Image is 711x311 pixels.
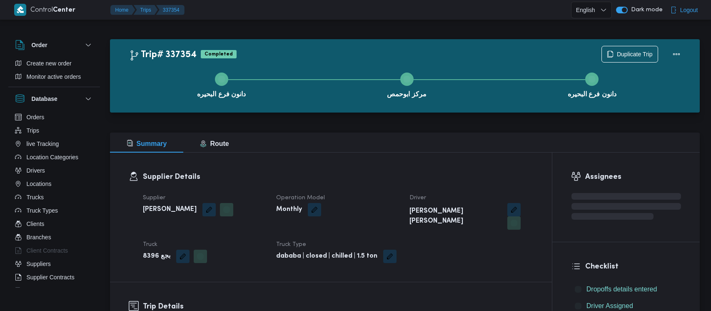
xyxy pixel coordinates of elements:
[143,251,170,261] b: بجع 8396
[143,205,197,215] b: [PERSON_NAME]
[27,219,45,229] span: Clients
[586,286,657,293] span: Dropoffs details entered
[15,94,93,104] button: Database
[667,2,701,18] button: Logout
[27,179,52,189] span: Locations
[12,284,97,297] button: Devices
[15,40,93,50] button: Order
[12,231,97,244] button: Branches
[409,195,426,201] span: Driver
[110,5,135,15] button: Home
[143,195,165,201] span: Supplier
[205,52,233,57] b: Completed
[628,7,663,13] span: Dark mode
[589,76,595,83] svg: Step 3 is complete
[32,94,57,104] h3: Database
[12,70,97,83] button: Monitor active orders
[12,124,97,137] button: Trips
[276,251,377,261] b: dababa | closed | chilled | 1.5 ton
[276,195,325,201] span: Operation Model
[404,76,410,83] svg: Step 2 is complete
[8,110,100,291] div: Database
[314,63,499,106] button: مركز ابوحمص
[197,89,246,99] span: دانون فرع البحيره
[27,286,47,296] span: Devices
[129,63,314,106] button: دانون فرع البحيره
[156,5,185,15] button: 337354
[409,206,501,226] b: [PERSON_NAME] [PERSON_NAME]
[27,232,51,242] span: Branches
[387,89,426,99] span: مركز ابوحمص
[27,139,59,149] span: live Tracking
[571,283,681,296] button: Dropoffs details entered
[680,5,698,15] span: Logout
[499,63,685,106] button: دانون فرع البحيره
[586,301,633,311] span: Driver Assigned
[201,50,237,58] span: Completed
[129,50,197,60] h2: Trip# 337354
[12,271,97,284] button: Supplier Contracts
[27,72,81,82] span: Monitor active orders
[12,217,97,231] button: Clients
[12,110,97,124] button: Orders
[668,46,685,63] button: Actions
[27,246,68,256] span: Client Contracts
[143,171,533,183] h3: Supplier Details
[27,58,72,68] span: Create new order
[12,244,97,257] button: Client Contracts
[32,40,47,50] h3: Order
[53,7,75,13] b: Center
[27,192,44,202] span: Trucks
[276,205,302,215] b: Monthly
[27,166,45,176] span: Drivers
[27,152,79,162] span: Location Categories
[14,4,26,16] img: X8yXhbKr1z7QwAAAABJRU5ErkJggg==
[568,89,616,99] span: دانون فرع البحيره
[585,171,681,183] h3: Assignees
[27,272,75,282] span: Supplier Contracts
[617,49,653,59] span: Duplicate Trip
[27,259,51,269] span: Suppliers
[601,46,658,63] button: Duplicate Trip
[200,140,229,147] span: Route
[12,57,97,70] button: Create new order
[27,125,40,135] span: Trips
[218,76,225,83] svg: Step 1 is complete
[27,206,58,216] span: Truck Types
[586,302,633,309] span: Driver Assigned
[12,204,97,217] button: Truck Types
[12,257,97,271] button: Suppliers
[585,261,681,272] h3: Checklist
[586,284,657,294] span: Dropoffs details entered
[127,140,167,147] span: Summary
[134,5,158,15] button: Trips
[12,191,97,204] button: Trucks
[12,137,97,150] button: live Tracking
[8,57,100,87] div: Order
[12,164,97,177] button: Drivers
[276,242,306,247] span: Truck Type
[12,177,97,191] button: Locations
[12,150,97,164] button: Location Categories
[27,112,45,122] span: Orders
[143,242,157,247] span: Truck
